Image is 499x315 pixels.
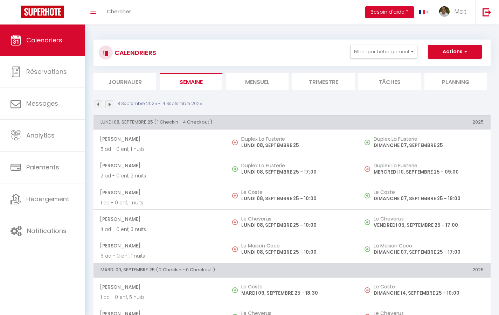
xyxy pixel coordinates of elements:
[439,6,450,17] img: ...
[232,193,238,198] img: NO IMAGE
[232,246,238,252] img: NO IMAGE
[100,212,219,226] span: [PERSON_NAME]
[241,142,351,149] p: LUNDI 08, SEPTEMBRE 25
[374,136,484,142] h5: Duplex La Fusterie
[241,289,351,297] p: MARDI 09, SEPTEMBRE 25 - 18:30
[26,67,67,76] span: Réservations
[93,263,358,277] th: MARDI 09, SEPTEMBRE 25 ( 2 Checkin - 0 Checkout )
[350,45,417,59] button: Filtrer par hébergement
[241,222,351,229] p: LUNDI 08, SEPTEMBRE 25 - 10:00
[374,216,484,222] h5: Le Cheverus
[241,195,351,202] p: LUNDI 08, SEPTEMBRE 25 - 10:00
[241,189,351,195] h5: Le Coste
[101,199,219,206] p: 1 ad - 0 enf, 1 nuits
[374,195,484,202] p: DIMANCHE 07, SEPTEMBRE 25 - 19:00
[100,132,219,146] span: [PERSON_NAME]
[21,6,64,18] img: Super Booking
[365,6,414,18] button: Besoin d'aide ?
[117,100,202,107] p: 8 Septembre 2025 - 14 Septembre 2025
[100,239,219,252] span: [PERSON_NAME]
[100,280,219,294] span: [PERSON_NAME]
[113,45,156,61] h3: CALENDRIERS
[241,163,351,168] h5: Duplex La Fusterie
[374,163,484,168] h5: Duplex La Fusterie
[454,7,466,16] span: Mat
[232,140,238,145] img: NO IMAGE
[160,73,222,90] li: Semaine
[101,146,219,153] p: 5 ad - 0 enf, 1 nuits
[365,219,370,225] img: NO IMAGE
[365,140,370,145] img: NO IMAGE
[241,136,351,142] h5: Duplex La Fusterie
[365,287,370,293] img: NO IMAGE
[374,289,484,297] p: DIMANCHE 14, SEPTEMBRE 25 - 10:00
[374,142,484,149] p: DIMANCHE 07, SEPTEMBRE 25
[365,193,370,198] img: NO IMAGE
[107,8,131,15] span: Chercher
[101,252,219,260] p: 6 ad - 0 enf, 1 nuits
[27,226,67,235] span: Notifications
[424,73,487,90] li: Planning
[241,243,351,248] h5: La Maison Coco
[6,3,27,24] button: Ouvrir le widget de chat LiveChat
[101,172,219,180] p: 2 ad - 0 enf, 2 nuits
[26,195,69,203] span: Hébergement
[241,168,351,176] p: LUNDI 08, SEPTEMBRE 25 - 17:00
[374,189,484,195] h5: Le Coste
[365,166,370,172] img: NO IMAGE
[292,73,355,90] li: Trimestre
[374,222,484,229] p: VENDREDI 05, SEPTEMBRE 25 - 17:00
[26,99,58,108] span: Messages
[101,226,219,233] p: 4 ad - 0 enf, 3 nuits
[241,284,351,289] h5: Le Coste
[26,36,62,44] span: Calendriers
[483,8,491,16] img: logout
[428,45,482,59] button: Actions
[241,216,351,222] h5: Le Cheverus
[100,159,219,172] span: [PERSON_NAME]
[101,294,219,301] p: 1 ad - 0 enf, 5 nuits
[365,246,370,252] img: NO IMAGE
[358,263,491,277] th: 2025
[226,73,289,90] li: Mensuel
[93,73,156,90] li: Journalier
[374,248,484,256] p: DIMANCHE 07, SEPTEMBRE 25 - 17:00
[100,186,219,199] span: [PERSON_NAME]
[93,115,358,129] th: LUNDI 08, SEPTEMBRE 25 ( 1 Checkin - 4 Checkout )
[374,168,484,176] p: MERCREDI 10, SEPTEMBRE 25 - 09:00
[26,131,55,140] span: Analytics
[232,219,238,225] img: NO IMAGE
[241,248,351,256] p: LUNDI 08, SEPTEMBRE 25 - 10:00
[26,163,59,171] span: Paiements
[358,73,421,90] li: Tâches
[358,115,491,129] th: 2025
[374,284,484,289] h5: Le Coste
[374,243,484,248] h5: La Maison Coco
